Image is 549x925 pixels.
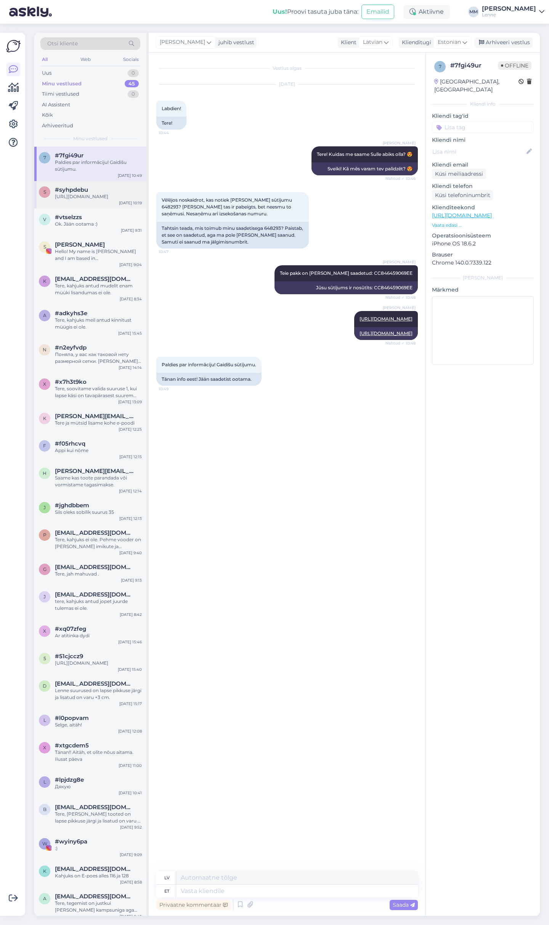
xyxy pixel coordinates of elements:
[55,776,84,783] span: #lpjdzg8e
[55,632,142,639] div: Ar atitinka dydi
[47,40,78,48] span: Otsi kliente
[43,189,46,195] span: s
[118,667,142,672] div: [DATE] 15:40
[128,90,139,98] div: 0
[156,373,262,386] div: Tänan info eest! Jään saadetist ootama.
[43,155,46,160] span: 7
[159,249,187,255] span: 10:47
[119,790,142,796] div: [DATE] 10:41
[160,38,205,46] span: [PERSON_NAME]
[393,901,415,908] span: Saada
[55,811,142,824] div: Tere, [PERSON_NAME] tooted on lapse pikkuse järgi ja lisatud on varu + 3cm.
[156,81,418,88] div: [DATE]
[43,381,46,387] span: x
[360,316,413,322] a: [URL][DOMAIN_NAME]
[482,6,536,12] div: [PERSON_NAME]
[432,161,534,169] p: Kliendi email
[119,426,142,432] div: [DATE] 12:25
[73,135,108,142] span: Minu vestlused
[55,749,142,763] div: Tänan!! Aitäh, et olite nõus aitama. Ilusat päeva
[55,351,142,365] div: Поняла, у вас как таковой нету размерной сетки. [PERSON_NAME], тогда буду выбирать модель и уже п...
[42,111,53,119] div: Kõik
[311,162,418,175] div: Sveiki! Kā mēs varam tev palīdzēt? 😍
[55,282,142,296] div: Tere, kahjuks antud mudelit enam müüki lisandumas ei ole.
[55,475,142,488] div: Saame kas toote parandada või vormistame tagasimakse.
[55,591,134,598] span: jenniferkolesov17@gmai.com
[55,509,142,516] div: Siis oleks sobilik suurus 35
[55,845,142,852] div: :)
[119,550,142,556] div: [DATE] 9:40
[55,687,142,701] div: Lenne suurused on lapse pikkuse järgi ja lisatud on varu +3 cm.
[317,151,413,157] span: Tere! Kuidas me saame Sulle abiks olla? 😍
[55,529,134,536] span: piretsirg@gmail.com
[43,656,46,661] span: 5
[43,745,46,750] span: x
[159,386,187,392] span: 10:49
[274,281,418,294] div: Jūsu sūtījums ir nosūtīts: CC846459069EE
[43,566,47,572] span: g
[42,80,82,88] div: Minu vestlused
[55,783,142,790] div: Дякую
[403,5,450,19] div: Aktiivne
[6,39,21,53] img: Askly Logo
[119,763,142,768] div: [DATE] 11:00
[119,365,142,370] div: [DATE] 14:14
[273,8,287,15] b: Uus!
[120,824,142,830] div: [DATE] 9:52
[55,385,142,399] div: Tere, soovitame valida suuruse 1, kui lapse käsi on tavapärasest suurem võite ka valida suuruse 2.
[43,415,47,421] span: k
[55,900,142,914] div: Tere, tegemist on justkui [PERSON_NAME] kampsuniga aga toode ei ole tuule ega veekindel. Sobib ka...
[55,276,134,282] span: kertu.kokk@gmail.com
[383,305,416,311] span: [PERSON_NAME]
[474,37,533,48] div: Arhiveeri vestlus
[432,169,486,179] div: Küsi meiliaadressi
[215,38,254,46] div: juhib vestlust
[55,186,88,193] span: #syhpdebu
[55,193,142,200] div: [URL][DOMAIN_NAME]
[119,200,142,206] div: [DATE] 10:19
[55,221,142,228] div: Ok. Jään ootama :)
[43,806,47,812] span: b
[43,443,46,449] span: f
[43,594,46,600] span: j
[55,502,89,509] span: #jghdbbem
[43,717,46,723] span: l
[118,330,142,336] div: [DATE] 15:45
[42,90,79,98] div: Tiimi vestlused
[482,6,544,18] a: [PERSON_NAME]Lenne
[280,270,413,276] span: Teie pakk on [PERSON_NAME] saadetud: CC846459069EE
[55,152,83,159] span: #7fgi49ur
[363,38,382,46] span: Latvian
[43,868,47,874] span: k
[432,259,534,267] p: Chrome 140.0.7339.122
[55,413,134,420] span: krista.kbi@gmail.com
[42,122,73,130] div: Arhiveeritud
[43,532,47,538] span: p
[119,454,142,460] div: [DATE] 12:15
[42,101,70,109] div: AI Assistent
[360,330,413,336] a: [URL][DOMAIN_NAME]
[55,721,142,728] div: Selge, aitäh!
[55,468,134,475] span: helen.laine@outlook.com
[162,106,181,111] span: Labdien!
[118,639,142,645] div: [DATE] 15:46
[438,38,461,46] span: Estonian
[118,173,142,178] div: [DATE] 10:49
[385,176,416,181] span: Nähtud ✓ 10:46
[432,232,534,240] p: Operatsioonisüsteem
[42,69,51,77] div: Uus
[120,879,142,885] div: [DATE] 8:58
[55,680,134,687] span: dikuts2@inbox.lv
[432,190,493,200] div: Küsi telefoninumbrit
[432,240,534,248] p: iPhone OS 18.6.2
[120,914,142,919] div: [DATE] 8:45
[55,804,134,811] span: bembijs16@gmail.com
[55,571,142,577] div: Tere, jah mahuvad .
[43,896,47,901] span: a
[383,140,416,146] span: [PERSON_NAME]
[121,228,142,233] div: [DATE] 9:31
[55,241,105,248] span: Samra Becic Karalic
[156,65,418,72] div: Vestlus algas
[468,6,479,17] div: MM
[120,296,142,302] div: [DATE] 8:34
